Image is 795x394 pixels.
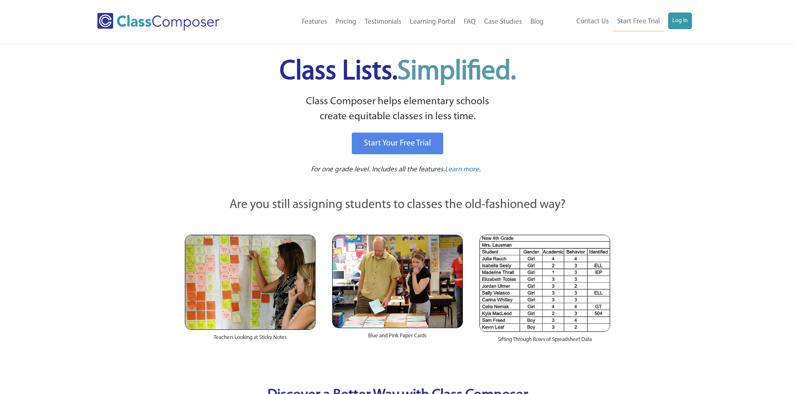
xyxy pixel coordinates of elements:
img: Spreadsheets [480,235,610,332]
span: Start Your Free Trial [364,139,431,148]
a: Blog [526,13,548,31]
a: Contact Us [572,13,613,31]
a: Start Free Trial [613,13,664,31]
a: FAQ [459,13,480,31]
span: Learn more. [445,166,481,173]
a: Testimonials [361,13,406,31]
a: Pricing [331,13,361,31]
a: Features [298,13,331,31]
a: Log In [668,13,692,29]
img: Blue and Pink Paper Cards [332,235,463,328]
span: For one grade level. Includes all the features. [311,166,445,173]
nav: Header Menu [548,13,692,31]
a: Case Studies [480,13,526,31]
a: Learn more. [445,165,481,175]
p: Are you still assigning students to classes the old-fashioned way? [185,196,611,214]
div: Sifting Through Rows of Spreadsheet Data [480,332,610,352]
img: Teachers Looking at Sticky Notes [185,235,315,330]
div: Blue and Pink Paper Cards [332,328,463,348]
span: Simplified. [397,58,516,85]
div: Teachers Looking at Sticky Notes [185,330,315,350]
a: Learning Portal [406,13,459,31]
nav: Header Menu [254,13,548,31]
img: Class Composer [97,13,220,31]
span: Class Lists. [280,58,516,85]
p: Class Composer helps elementary schools create equitable classes in less time. [184,94,612,125]
a: Start Your Free Trial [352,133,443,154]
